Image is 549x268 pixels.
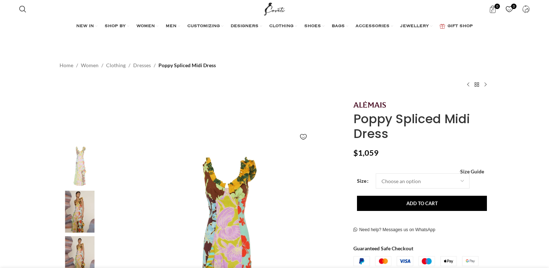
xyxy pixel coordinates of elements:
a: Dresses [133,61,151,69]
a: GIFT SHOP [440,19,473,34]
button: Add to cart [357,196,487,211]
a: JEWELLERY [400,19,432,34]
span: SHOES [304,23,321,29]
img: Alemais [353,101,386,108]
a: Next product [481,80,490,89]
span: DESIGNERS [231,23,258,29]
span: 0 [494,4,500,9]
span: MEN [166,23,177,29]
a: MEN [166,19,180,34]
a: 0 [485,2,500,16]
div: My Wishlist [502,2,517,16]
span: ACCESSORIES [356,23,389,29]
span: JEWELLERY [400,23,429,29]
span: NEW IN [76,23,94,29]
a: WOMEN [136,19,158,34]
bdi: 1,059 [353,148,379,157]
a: CLOTHING [269,19,297,34]
span: BAGS [332,23,345,29]
h1: Poppy Spliced Midi Dress [353,112,489,141]
img: Alemais [58,191,102,233]
span: 0 [511,4,517,9]
a: SHOES [304,19,324,34]
a: DESIGNERS [231,19,262,34]
a: Home [60,61,73,69]
a: Site logo [262,5,287,12]
a: Previous product [464,80,472,89]
a: Clothing [106,61,126,69]
a: BAGS [332,19,348,34]
strong: Guaranteed Safe Checkout [353,245,413,251]
a: Search [16,2,30,16]
nav: Breadcrumb [60,61,216,69]
img: Alemais [58,145,102,187]
a: NEW IN [76,19,97,34]
span: CUSTOMIZING [187,23,220,29]
a: CUSTOMIZING [187,19,223,34]
span: WOMEN [136,23,155,29]
a: 0 [502,2,517,16]
a: ACCESSORIES [356,19,393,34]
a: Need help? Messages us on WhatsApp [353,227,435,233]
label: Size [357,177,369,185]
a: Women [81,61,99,69]
img: GiftBag [440,24,445,29]
span: $ [353,148,358,157]
span: SHOP BY [105,23,126,29]
a: SHOP BY [105,19,129,34]
span: CLOTHING [269,23,293,29]
div: Main navigation [16,19,533,34]
img: guaranteed-safe-checkout-bordered.j [353,256,479,266]
span: GIFT SHOP [448,23,473,29]
span: Poppy Spliced Midi Dress [158,61,216,69]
